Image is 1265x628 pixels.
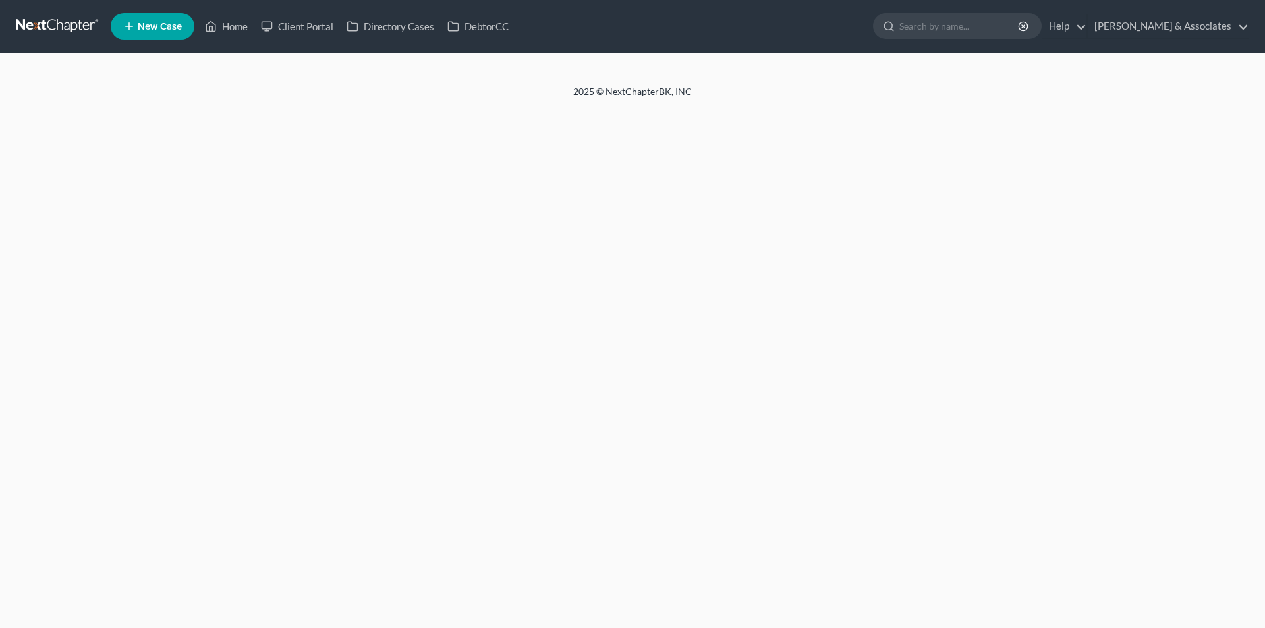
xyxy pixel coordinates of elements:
a: Home [198,14,254,38]
a: Client Portal [254,14,340,38]
a: [PERSON_NAME] & Associates [1088,14,1249,38]
div: 2025 © NextChapterBK, INC [257,85,1008,109]
a: DebtorCC [441,14,515,38]
a: Directory Cases [340,14,441,38]
input: Search by name... [899,14,1020,38]
a: Help [1042,14,1086,38]
span: New Case [138,22,182,32]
